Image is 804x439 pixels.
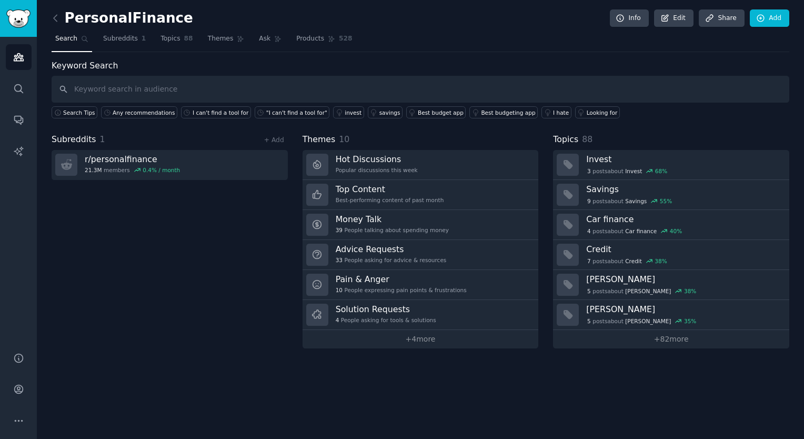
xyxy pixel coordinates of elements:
[553,330,789,348] a: +82more
[655,167,667,175] div: 68 %
[6,9,31,28] img: GummySearch logo
[303,330,539,348] a: +4more
[266,109,327,116] div: "I can't find a tool for"
[587,167,591,175] span: 3
[587,287,591,295] span: 5
[336,274,467,285] h3: Pain & Anger
[368,106,403,118] a: savings
[85,154,180,165] h3: r/ personalfinance
[52,150,288,180] a: r/personalfinance21.3Mmembers0.4% / month
[339,134,349,144] span: 10
[587,227,591,235] span: 4
[625,227,657,235] span: Car finance
[160,34,180,44] span: Topics
[586,214,782,225] h3: Car finance
[52,133,96,146] span: Subreddits
[101,106,177,118] a: Any recommendations
[660,197,672,205] div: 55 %
[610,9,649,27] a: Info
[587,109,618,116] div: Looking for
[336,256,343,264] span: 33
[339,34,353,44] span: 528
[469,106,538,118] a: Best budgeting app
[586,196,673,206] div: post s about
[208,34,234,44] span: Themes
[293,31,356,52] a: Products528
[684,287,696,295] div: 38 %
[586,226,683,236] div: post s about
[586,154,782,165] h3: Invest
[100,134,105,144] span: 1
[582,134,592,144] span: 88
[157,31,196,52] a: Topics88
[541,106,571,118] a: I hate
[586,244,782,255] h3: Credit
[553,150,789,180] a: Invest3postsaboutInvest68%
[336,154,418,165] h3: Hot Discussions
[670,227,682,235] div: 40 %
[345,109,361,116] div: invest
[333,106,364,118] a: invest
[379,109,400,116] div: savings
[553,180,789,210] a: Savings9postsaboutSavings55%
[553,210,789,240] a: Car finance4postsaboutCar finance40%
[406,106,466,118] a: Best budget app
[625,317,671,325] span: [PERSON_NAME]
[750,9,789,27] a: Add
[336,256,447,264] div: People asking for advice & resources
[85,166,102,174] span: 21.3M
[204,31,248,52] a: Themes
[654,9,694,27] a: Edit
[587,317,591,325] span: 5
[255,106,330,118] a: "I can't find a tool for"
[625,257,642,265] span: Credit
[586,286,697,296] div: post s about
[264,136,284,144] a: + Add
[587,257,591,265] span: 7
[586,256,668,266] div: post s about
[553,300,789,330] a: [PERSON_NAME]5postsabout[PERSON_NAME]35%
[336,286,467,294] div: People expressing pain points & frustrations
[303,270,539,300] a: Pain & Anger10People expressing pain points & frustrations
[303,300,539,330] a: Solution Requests4People asking for tools & solutions
[699,9,744,27] a: Share
[113,109,175,116] div: Any recommendations
[193,109,248,116] div: I can't find a tool for
[336,286,343,294] span: 10
[52,31,92,52] a: Search
[303,150,539,180] a: Hot DiscussionsPopular discussions this week
[553,270,789,300] a: [PERSON_NAME]5postsabout[PERSON_NAME]38%
[655,257,667,265] div: 38 %
[336,316,339,324] span: 4
[184,34,193,44] span: 88
[52,10,193,27] h2: PersonalFinance
[103,34,138,44] span: Subreddits
[336,214,449,225] h3: Money Talk
[52,61,118,71] label: Keyword Search
[52,106,97,118] button: Search Tips
[625,167,642,175] span: Invest
[586,316,697,326] div: post s about
[336,244,447,255] h3: Advice Requests
[553,133,578,146] span: Topics
[625,287,671,295] span: [PERSON_NAME]
[587,197,591,205] span: 9
[586,184,782,195] h3: Savings
[303,240,539,270] a: Advice Requests33People asking for advice & resources
[336,226,449,234] div: People talking about spending money
[296,34,324,44] span: Products
[575,106,620,118] a: Looking for
[625,197,647,205] span: Savings
[142,34,146,44] span: 1
[255,31,285,52] a: Ask
[481,109,535,116] div: Best budgeting app
[586,304,782,315] h3: [PERSON_NAME]
[63,109,95,116] span: Search Tips
[259,34,270,44] span: Ask
[553,109,569,116] div: I hate
[336,196,444,204] div: Best-performing content of past month
[303,133,336,146] span: Themes
[55,34,77,44] span: Search
[586,166,668,176] div: post s about
[336,316,436,324] div: People asking for tools & solutions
